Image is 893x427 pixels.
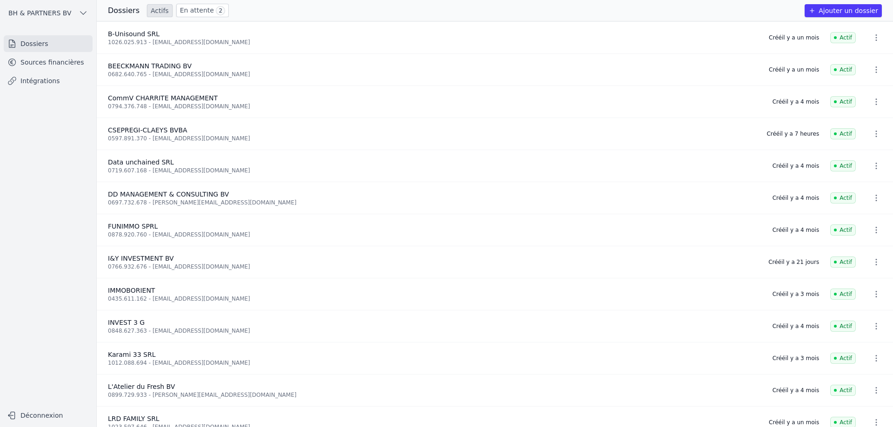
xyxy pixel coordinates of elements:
span: BH & PARTNERS BV [8,8,71,18]
div: 0848.627.363 - [EMAIL_ADDRESS][DOMAIN_NAME] [108,327,761,335]
div: Créé il y a un mois [769,66,819,73]
span: FUNIMMO SPRL [108,223,158,230]
span: Actif [830,353,856,364]
span: Actif [830,385,856,396]
span: Actif [830,192,856,204]
span: LRD FAMILY SRL [108,415,160,422]
div: 0794.376.748 - [EMAIL_ADDRESS][DOMAIN_NAME] [108,103,761,110]
a: En attente 2 [176,4,229,17]
div: 0899.729.933 - [PERSON_NAME][EMAIL_ADDRESS][DOMAIN_NAME] [108,391,761,399]
span: Actif [830,64,856,75]
span: Actif [830,160,856,171]
span: Actif [830,32,856,43]
h3: Dossiers [108,5,140,16]
span: CommV CHARRITE MANAGEMENT [108,94,218,102]
a: Dossiers [4,35,93,52]
span: Actif [830,321,856,332]
span: DD MANAGEMENT & CONSULTING BV [108,191,229,198]
span: Karami 33 SRL [108,351,156,358]
span: L'Atelier du Fresh BV [108,383,175,390]
div: Créé il y a 3 mois [773,355,819,362]
span: I&Y INVESTMENT BV [108,255,174,262]
a: Actifs [147,4,173,17]
span: Actif [830,289,856,300]
span: Actif [830,224,856,236]
span: BEECKMANN TRADING BV [108,62,192,70]
div: 0766.932.676 - [EMAIL_ADDRESS][DOMAIN_NAME] [108,263,757,270]
div: Créé il y a 21 jours [768,258,819,266]
button: BH & PARTNERS BV [4,6,93,20]
a: Intégrations [4,72,93,89]
div: 0597.891.370 - [EMAIL_ADDRESS][DOMAIN_NAME] [108,135,755,142]
div: Créé il y a 7 heures [766,130,819,138]
span: 2 [216,6,225,15]
div: 0435.611.162 - [EMAIL_ADDRESS][DOMAIN_NAME] [108,295,761,302]
div: 0878.920.760 - [EMAIL_ADDRESS][DOMAIN_NAME] [108,231,761,238]
div: 1012.088.694 - [EMAIL_ADDRESS][DOMAIN_NAME] [108,359,761,367]
div: 0719.607.168 - [EMAIL_ADDRESS][DOMAIN_NAME] [108,167,761,174]
div: Créé il y a 4 mois [773,194,819,202]
div: Créé il y a 4 mois [773,226,819,234]
span: Data unchained SRL [108,158,174,166]
div: 1026.025.913 - [EMAIL_ADDRESS][DOMAIN_NAME] [108,39,758,46]
div: Créé il y a un mois [769,419,819,426]
span: INVEST 3 G [108,319,145,326]
span: CSEPREGI-CLAEYS BVBA [108,126,187,134]
span: IMMOBORIENT [108,287,155,294]
button: Ajouter un dossier [805,4,882,17]
span: Actif [830,96,856,107]
div: Créé il y a 3 mois [773,290,819,298]
div: Créé il y a un mois [769,34,819,41]
div: Créé il y a 4 mois [773,322,819,330]
div: 0697.732.678 - [PERSON_NAME][EMAIL_ADDRESS][DOMAIN_NAME] [108,199,761,206]
div: Créé il y a 4 mois [773,98,819,105]
div: 0682.640.765 - [EMAIL_ADDRESS][DOMAIN_NAME] [108,71,758,78]
a: Sources financières [4,54,93,71]
div: Créé il y a 4 mois [773,162,819,170]
button: Déconnexion [4,408,93,423]
span: Actif [830,256,856,268]
div: Créé il y a 4 mois [773,387,819,394]
span: Actif [830,128,856,139]
span: B-Unisound SRL [108,30,160,38]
